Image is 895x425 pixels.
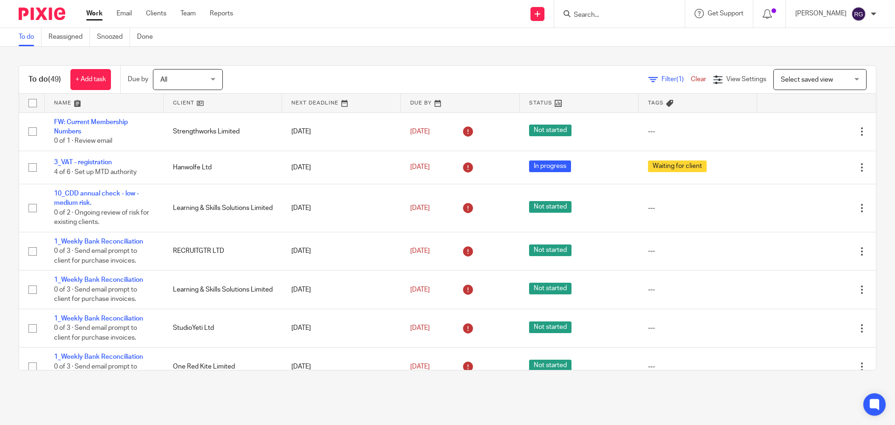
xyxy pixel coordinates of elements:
[282,271,401,309] td: [DATE]
[676,76,684,83] span: (1)
[661,76,691,83] span: Filter
[164,348,282,386] td: One Red Kite Limited
[282,184,401,232] td: [DATE]
[282,348,401,386] td: [DATE]
[146,9,166,18] a: Clients
[54,277,143,283] a: 1_Weekly Bank Reconciliation
[28,75,61,84] h1: To do
[410,164,430,171] span: [DATE]
[54,238,143,245] a: 1_Weekly Bank Reconciliation
[137,28,160,46] a: Done
[529,244,571,256] span: Not started
[529,201,571,213] span: Not started
[282,112,401,151] td: [DATE]
[54,286,137,303] span: 0 of 3 · Send email prompt to client for purchase invoices.
[648,362,748,371] div: ---
[529,160,571,172] span: In progress
[529,283,571,294] span: Not started
[648,203,748,213] div: ---
[48,28,90,46] a: Reassigned
[648,323,748,333] div: ---
[282,309,401,347] td: [DATE]
[410,205,430,211] span: [DATE]
[648,100,664,105] span: Tags
[128,75,148,84] p: Due by
[795,9,847,18] p: [PERSON_NAME]
[97,28,130,46] a: Snoozed
[851,7,866,21] img: svg%3E
[19,28,41,46] a: To do
[164,151,282,184] td: Hanwolfe Ltd
[410,286,430,293] span: [DATE]
[160,77,167,83] span: All
[19,7,65,20] img: Pixie
[648,246,748,256] div: ---
[180,9,196,18] a: Team
[726,76,766,83] span: View Settings
[54,119,128,135] a: FW: Current Membership Numbers
[529,125,571,136] span: Not started
[410,325,430,331] span: [DATE]
[54,248,137,264] span: 0 of 3 · Send email prompt to client for purchase invoices.
[781,77,833,83] span: Select saved view
[164,112,282,151] td: Strengthworks Limited
[648,285,748,294] div: ---
[708,10,744,17] span: Get Support
[54,315,143,322] a: 1_Weekly Bank Reconciliation
[410,128,430,135] span: [DATE]
[117,9,132,18] a: Email
[54,363,137,380] span: 0 of 3 · Send email prompt to client for purchase invoices.
[54,190,139,206] a: 10_CDD annual check - low - medium risk.
[48,76,61,83] span: (49)
[54,209,149,226] span: 0 of 2 · Ongoing review of risk for existing clients.
[86,9,103,18] a: Work
[529,321,571,333] span: Not started
[648,127,748,136] div: ---
[691,76,706,83] a: Clear
[164,232,282,270] td: RECRUITGTR LTD
[164,309,282,347] td: StudioYeti Ltd
[54,354,143,360] a: 1_Weekly Bank Reconciliation
[282,151,401,184] td: [DATE]
[54,138,112,144] span: 0 of 1 · Review email
[54,159,112,166] a: 3_VAT - registration
[70,69,111,90] a: + Add task
[210,9,233,18] a: Reports
[573,11,657,20] input: Search
[648,160,707,172] span: Waiting for client
[410,248,430,254] span: [DATE]
[282,232,401,270] td: [DATE]
[410,363,430,370] span: [DATE]
[529,360,571,371] span: Not started
[164,184,282,232] td: Learning & Skills Solutions Limited
[54,325,137,341] span: 0 of 3 · Send email prompt to client for purchase invoices.
[54,169,137,175] span: 4 of 6 · Set up MTD authority
[164,271,282,309] td: Learning & Skills Solutions Limited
